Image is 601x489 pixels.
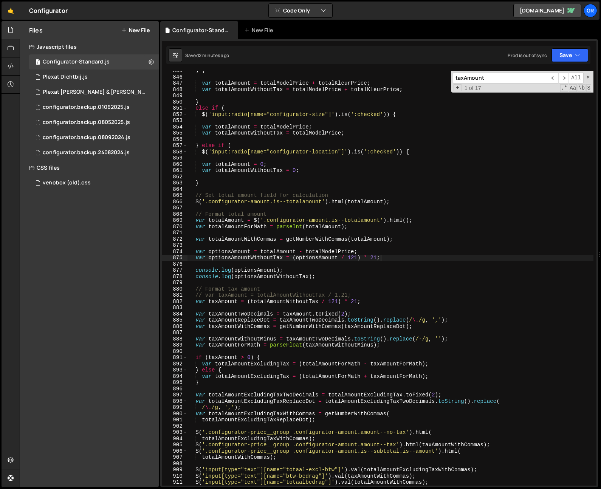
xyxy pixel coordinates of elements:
div: 2 minutes ago [199,52,229,59]
div: 870 [162,224,187,230]
div: 909 [162,467,187,473]
span: Whole Word Search [578,84,586,92]
div: 887 [162,330,187,336]
div: 855 [162,130,187,136]
div: 879 [162,280,187,286]
span: Alt-Enter [568,73,584,84]
a: [DOMAIN_NAME] [513,4,581,17]
div: 863 [162,180,187,186]
div: 871 [162,230,187,236]
div: 6838/40544.css [29,175,159,190]
div: 900 [162,411,187,417]
div: 877 [162,267,187,274]
div: 856 [162,136,187,143]
div: 883 [162,305,187,311]
span: RegExp Search [560,84,568,92]
div: 862 [162,174,187,180]
div: 896 [162,386,187,392]
div: 905 [162,442,187,448]
div: 853 [162,118,187,124]
div: 852 [162,111,187,118]
div: 901 [162,417,187,423]
div: 850 [162,99,187,105]
div: 6838/20077.js [29,145,159,160]
div: 878 [162,274,187,280]
div: 876 [162,261,187,268]
h2: Files [29,26,43,34]
button: New File [121,27,150,33]
div: 6838/40450.js [29,100,159,115]
div: 898 [162,398,187,405]
div: 848 [162,87,187,93]
div: Plexat Dichtbij.js [43,74,88,80]
div: 6838/20949.js [29,130,159,145]
div: 846 [162,74,187,80]
button: Code Only [269,4,332,17]
input: Search for [453,73,548,84]
div: 847 [162,80,187,87]
div: 895 [162,379,187,386]
div: 861 [162,167,187,174]
div: venobox (old).css [43,180,91,186]
div: configurator.backup.08052025.js [43,119,130,126]
span: ​ [548,73,558,84]
div: 884 [162,311,187,317]
div: 880 [162,286,187,292]
div: 911 [162,479,187,486]
div: 872 [162,236,187,243]
div: 860 [162,161,187,168]
div: 875 [162,255,187,261]
div: 873 [162,242,187,249]
div: configurator.backup.01062025.js [43,104,130,111]
div: 891 [162,354,187,361]
span: 1 [36,60,40,66]
span: ​ [558,73,569,84]
div: 857 [162,142,187,149]
div: configurator.backup.24082024.js [43,149,130,156]
div: 897 [162,392,187,398]
div: 882 [162,299,187,305]
div: 6838/44243.js [29,70,159,85]
div: 906 [162,448,187,455]
div: 890 [162,348,187,355]
div: New File [244,26,276,34]
div: 894 [162,373,187,380]
div: 868 [162,211,187,218]
div: Configurator-Standard.js [43,59,110,65]
div: 6838/13206.js [29,54,159,70]
div: 867 [162,205,187,211]
a: 🤙 [2,2,20,20]
div: 899 [162,404,187,411]
div: 859 [162,155,187,161]
div: Configurator [29,6,68,15]
span: 1 of 17 [462,85,484,91]
div: 904 [162,436,187,442]
div: 851 [162,105,187,111]
div: 886 [162,323,187,330]
button: Save [551,48,588,62]
div: Plexat [PERSON_NAME] & [PERSON_NAME].js [43,89,147,96]
div: 6838/38770.js [29,115,159,130]
div: 893 [162,367,187,373]
div: configurator.backup.08092024.js [43,134,130,141]
div: 889 [162,342,187,348]
a: Gr [584,4,597,17]
div: 888 [162,336,187,342]
div: CSS files [20,160,159,175]
span: Search In Selection [586,84,591,92]
div: 864 [162,186,187,193]
div: 910 [162,473,187,480]
div: 885 [162,317,187,323]
div: 858 [162,149,187,155]
div: 902 [162,423,187,430]
div: 845 [162,68,187,74]
div: 908 [162,461,187,467]
div: 892 [162,361,187,367]
div: Plexat Groei & Thuis.js [29,85,161,100]
div: 874 [162,249,187,255]
div: 907 [162,454,187,461]
div: Saved [185,52,229,59]
div: Javascript files [20,39,159,54]
div: 903 [162,429,187,436]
